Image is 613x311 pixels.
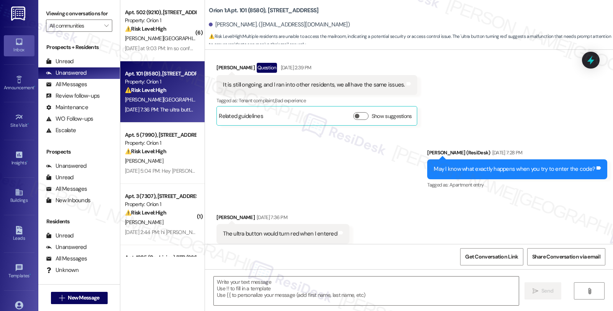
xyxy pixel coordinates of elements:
a: Buildings [4,186,34,206]
a: Templates • [4,261,34,282]
strong: ⚠️ Risk Level: High [125,25,166,32]
div: Apt. 1205 (Co-Living) BTB (9303), [STREET_ADDRESS] [125,254,196,262]
button: Get Conversation Link [460,248,523,265]
div: [DATE] at 9:03 PM: Im so confused on why there is no urgency to fix the situation [125,45,303,52]
div: Apt. 101 (8580), [STREET_ADDRESS] [125,70,196,78]
div: Tagged as: [216,95,417,106]
label: Show suggestions [372,112,412,120]
div: Apt. 5 (7990), [STREET_ADDRESS] [125,131,196,139]
b: Orion 1: Apt. 101 (8580), [STREET_ADDRESS] [209,7,318,15]
span: [PERSON_NAME] [125,219,163,226]
div: Unanswered [46,243,87,251]
span: [PERSON_NAME][GEOGRAPHIC_DATA] [125,35,212,42]
div: May I know what exactly happens when you try to enter the code? [434,165,595,173]
button: New Message [51,292,108,304]
div: Unread [46,174,74,182]
div: Maintenance [46,103,88,111]
i:  [59,295,65,301]
div: Tagged as: [427,179,607,190]
div: [PERSON_NAME] [216,213,349,224]
span: Bad experience [275,97,306,104]
span: • [28,121,29,127]
i:  [533,288,538,294]
input: All communities [49,20,100,32]
span: Get Conversation Link [465,253,518,261]
div: Property: Orion 1 [125,139,196,147]
div: Tagged as: [216,244,349,255]
span: [PERSON_NAME] [125,157,163,164]
div: Property: Orion 1 [125,16,196,25]
div: Residents [38,218,120,226]
div: Unread [46,57,74,65]
div: Apt. 3 (7307), [STREET_ADDRESS] [125,192,196,200]
span: • [30,272,31,277]
div: [DATE] 2:39 PM [279,64,311,72]
strong: ⚠️ Risk Level: High [125,209,166,216]
div: [DATE] 7:28 PM [490,149,523,157]
span: : Multiple residents are unable to access the mailroom, indicating a potential security or access... [209,33,613,49]
span: • [26,159,28,164]
div: Unread [46,232,74,240]
div: All Messages [46,185,87,193]
div: All Messages [46,255,87,263]
div: WO Follow-ups [46,115,93,123]
div: [PERSON_NAME] (ResiDesk) [427,149,607,159]
a: Insights • [4,148,34,169]
div: Unanswered [46,69,87,77]
span: Apartment entry [449,182,484,188]
div: Unknown [46,266,79,274]
span: Tenant complaint , [239,97,275,104]
div: Property: Orion 1 [125,78,196,86]
div: Review follow-ups [46,92,100,100]
div: [PERSON_NAME]. ([EMAIL_ADDRESS][DOMAIN_NAME]) [209,21,350,29]
img: ResiDesk Logo [11,7,27,21]
span: Send [541,287,553,295]
div: [DATE] 7:36 PM: The ultra button would turn red when I entered [125,106,264,113]
div: Property: Orion 1 [125,200,196,208]
a: Inbox [4,35,34,56]
i:  [587,288,592,294]
div: Related guidelines [219,112,263,123]
div: New Inbounds [46,196,90,205]
div: Prospects [38,148,120,156]
button: Share Conversation via email [527,248,605,265]
strong: ⚠️ Risk Level: High [125,148,166,155]
span: [PERSON_NAME][GEOGRAPHIC_DATA] [125,96,212,103]
div: [PERSON_NAME] [216,63,417,75]
strong: ⚠️ Risk Level: High [209,33,242,39]
div: Apt. 502 (9210), [STREET_ADDRESS] [125,8,196,16]
div: Escalate [46,126,76,134]
span: New Message [68,294,99,302]
span: Share Conversation via email [532,253,600,261]
div: All Messages [46,80,87,88]
strong: ⚠️ Risk Level: High [125,87,166,93]
i:  [104,23,108,29]
label: Viewing conversations for [46,8,112,20]
div: It is still ongoing, and I ran into other residents, we all have the same issues. [223,81,405,89]
button: Send [524,282,562,300]
span: • [34,84,35,89]
div: The ultra button would turn red when I entered [223,230,337,238]
a: Leads [4,224,34,244]
div: Prospects + Residents [38,43,120,51]
div: [DATE] 7:36 PM [255,213,287,221]
a: Site Visit • [4,111,34,131]
div: Unanswered [46,162,87,170]
div: Question [257,63,277,72]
